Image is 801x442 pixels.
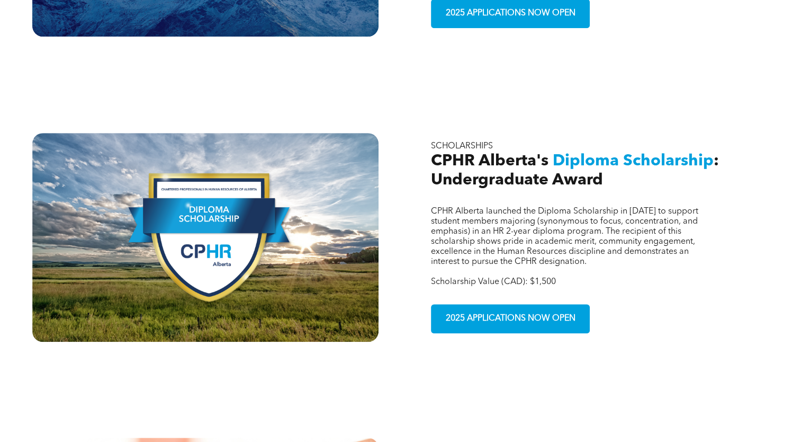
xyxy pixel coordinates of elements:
span: CPHR Alberta launched the Diploma Scholarship in [DATE] to support student members majoring (syno... [431,207,698,266]
span: Diploma Scholarship [553,153,714,169]
span: 2025 APPLICATIONS NOW OPEN [442,3,579,24]
span: CPHR Alberta's [431,153,548,169]
a: 2025 APPLICATIONS NOW OPEN [431,304,590,333]
span: 2025 APPLICATIONS NOW OPEN [442,308,579,329]
span: Scholarship Value (CAD): $1,500 [431,278,556,286]
span: SCHOLARSHIPS [431,142,493,151]
span: : Undergraduate Award [431,153,719,188]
